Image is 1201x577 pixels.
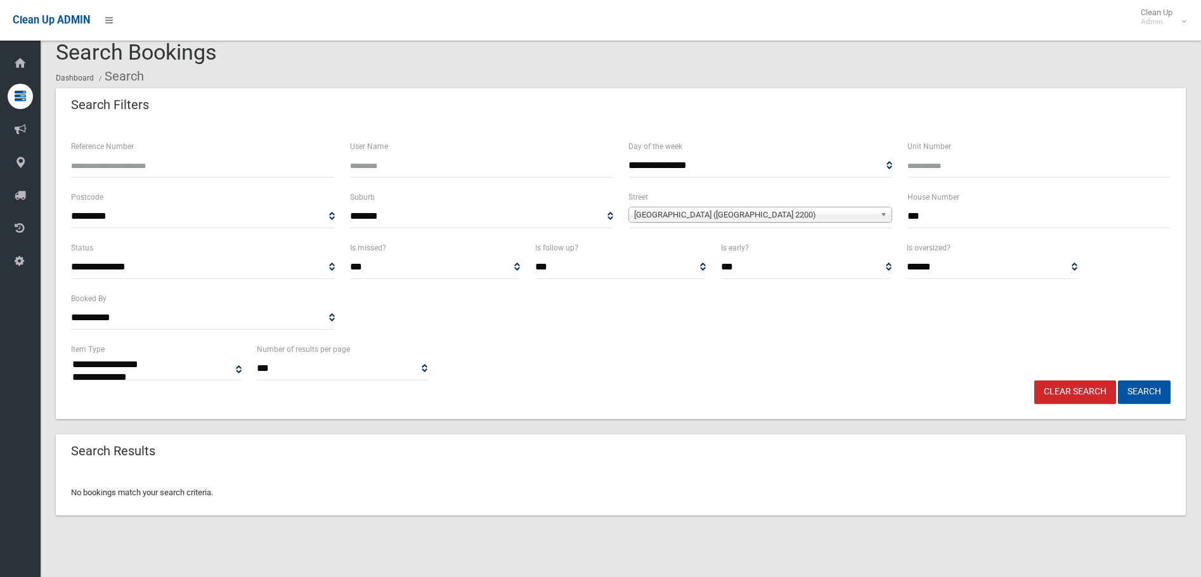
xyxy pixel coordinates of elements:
span: Search Bookings [56,39,217,65]
span: Clean Up [1134,8,1185,27]
a: Dashboard [56,74,94,82]
label: Day of the week [628,139,682,153]
label: Reference Number [71,139,134,153]
small: Admin [1141,17,1172,27]
label: User Name [350,139,388,153]
label: House Number [907,190,959,204]
label: Number of results per page [257,342,350,356]
label: Booked By [71,292,107,306]
div: No bookings match your search criteria. [56,470,1186,515]
span: Clean Up ADMIN [13,14,90,26]
button: Search [1118,380,1171,404]
li: Search [96,65,144,88]
header: Search Filters [56,93,164,117]
label: Is oversized? [907,241,951,255]
label: Street [628,190,648,204]
label: Is follow up? [535,241,578,255]
label: Unit Number [907,139,951,153]
header: Search Results [56,439,171,464]
label: Status [71,241,93,255]
label: Is early? [721,241,749,255]
label: Is missed? [350,241,386,255]
a: Clear Search [1034,380,1116,404]
span: [GEOGRAPHIC_DATA] ([GEOGRAPHIC_DATA] 2200) [634,207,875,223]
label: Suburb [350,190,375,204]
label: Item Type [71,342,105,356]
label: Postcode [71,190,103,204]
